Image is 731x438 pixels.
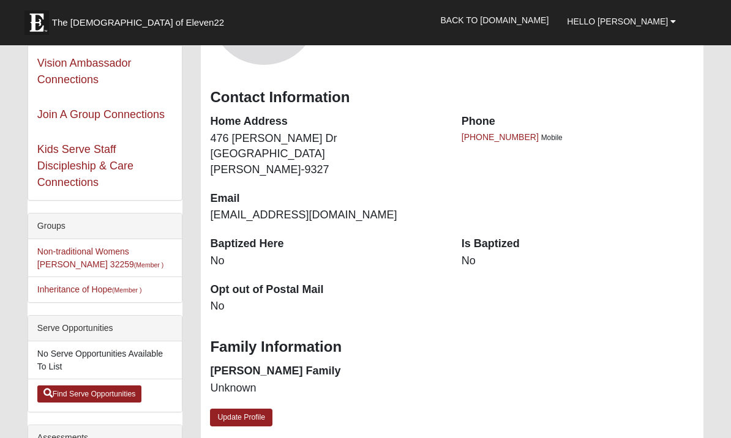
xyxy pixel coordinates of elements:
dd: No [462,253,694,269]
small: (Member ) [134,261,163,269]
a: Kids Serve Staff Discipleship & Care Connections [37,143,133,188]
a: Find Serve Opportunities [37,385,142,403]
h3: Family Information [210,338,694,356]
div: Serve Opportunities [28,316,182,341]
small: (Member ) [112,286,141,294]
dt: Baptized Here [210,236,443,252]
a: The [DEMOGRAPHIC_DATA] of Eleven22 [18,4,263,35]
div: Groups [28,213,182,239]
h3: Contact Information [210,89,694,106]
span: The [DEMOGRAPHIC_DATA] of Eleven22 [52,17,224,29]
dt: Phone [462,114,694,130]
dt: Home Address [210,114,443,130]
img: Eleven22 logo [24,10,49,35]
a: Back to [DOMAIN_NAME] [431,5,558,35]
a: Join A Group Connections [37,108,165,121]
dd: 476 [PERSON_NAME] Dr [GEOGRAPHIC_DATA][PERSON_NAME]-9327 [210,131,443,178]
dt: Is Baptized [462,236,694,252]
dt: Email [210,191,443,207]
li: No Serve Opportunities Available To List [28,341,182,379]
a: Update Profile [210,409,272,426]
a: Hello [PERSON_NAME] [558,6,685,37]
dd: Unknown [210,380,443,396]
a: Non-traditional Womens [PERSON_NAME] 32259(Member ) [37,247,163,269]
dt: [PERSON_NAME] Family [210,363,443,379]
dt: Opt out of Postal Mail [210,282,443,298]
span: Hello [PERSON_NAME] [567,17,668,26]
dd: No [210,299,443,314]
dd: No [210,253,443,269]
span: Mobile [541,133,563,142]
a: Inheritance of Hope(Member ) [37,284,142,294]
dd: [EMAIL_ADDRESS][DOMAIN_NAME] [210,207,443,223]
a: [PHONE_NUMBER] [462,132,539,142]
a: Vision Ambassador Connections [37,57,132,86]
